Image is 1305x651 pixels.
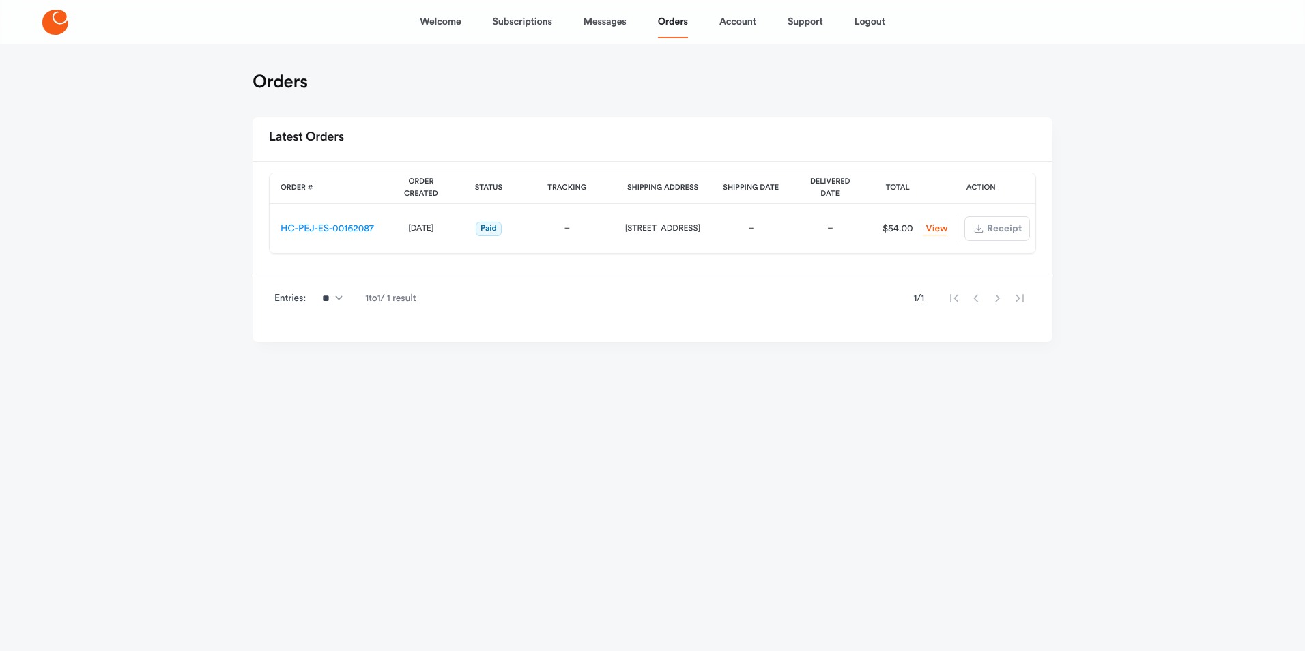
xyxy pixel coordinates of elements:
[270,173,385,204] th: Order #
[614,173,711,204] th: Shipping Address
[855,5,885,38] a: Logout
[790,173,870,204] th: Delivered Date
[584,5,627,38] a: Messages
[493,5,552,38] a: Subscriptions
[986,224,1021,233] span: Receipt
[658,5,688,38] a: Orders
[365,291,416,305] span: 1 to 1 / 1 result
[926,173,1036,204] th: Action
[801,222,859,235] div: –
[385,173,457,204] th: Order Created
[396,222,446,235] div: [DATE]
[253,71,308,93] h1: Orders
[913,291,924,305] span: 1 / 1
[476,222,502,236] span: Paid
[281,224,374,233] a: HC-PEJ-ES-00162087
[874,222,921,235] div: $54.00
[274,291,306,305] span: Entries:
[625,222,700,235] div: [STREET_ADDRESS]
[722,222,779,235] div: –
[711,173,790,204] th: Shipping Date
[420,5,461,38] a: Welcome
[520,173,614,204] th: Tracking
[531,222,603,235] div: –
[923,222,947,235] a: View
[457,173,520,204] th: Status
[964,216,1030,241] button: Receipt
[870,173,926,204] th: Total
[788,5,823,38] a: Support
[269,126,344,150] h2: Latest Orders
[719,5,756,38] a: Account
